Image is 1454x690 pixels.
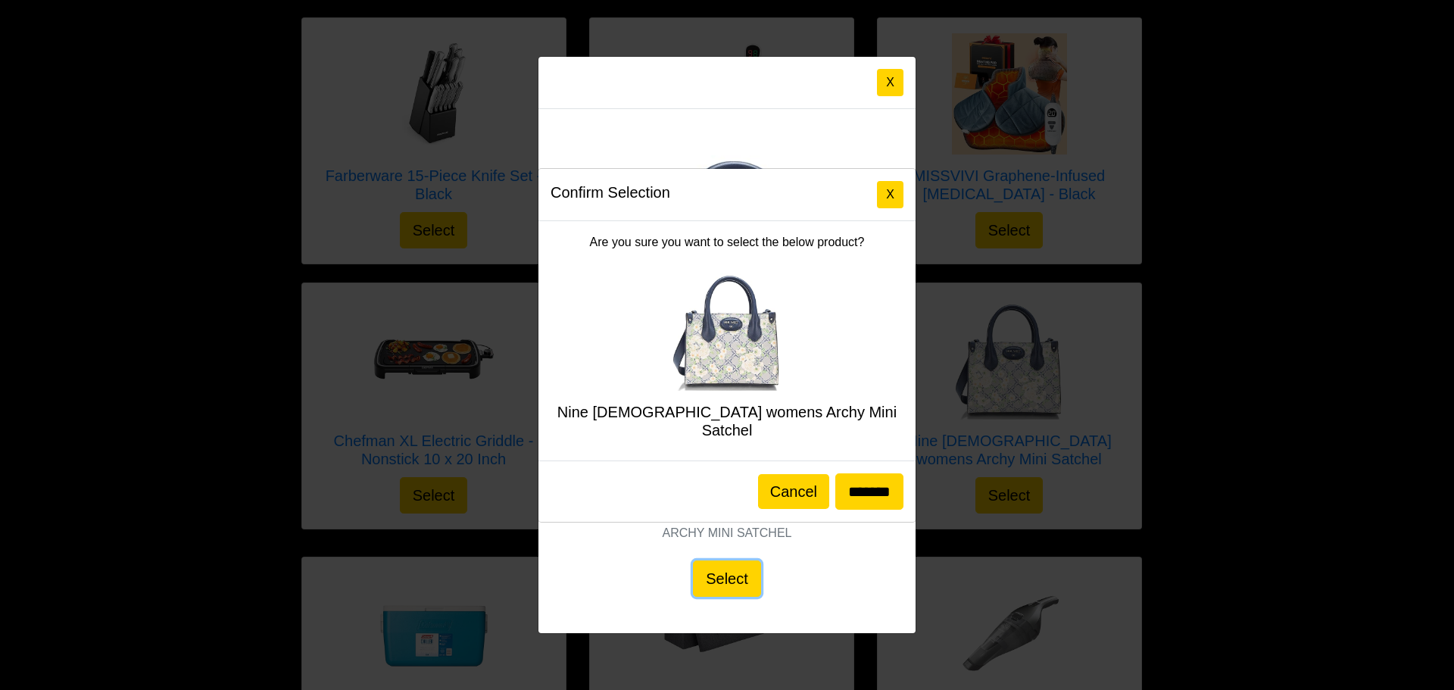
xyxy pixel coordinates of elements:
h5: Confirm Selection [551,181,670,204]
div: Are you sure you want to select the below product? [538,221,916,461]
button: Close [877,181,903,208]
h5: Nine [DEMOGRAPHIC_DATA] womens Archy Mini Satchel [551,403,903,439]
button: Cancel [758,474,829,509]
img: Nine West womens Archy Mini Satchel [666,270,788,391]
